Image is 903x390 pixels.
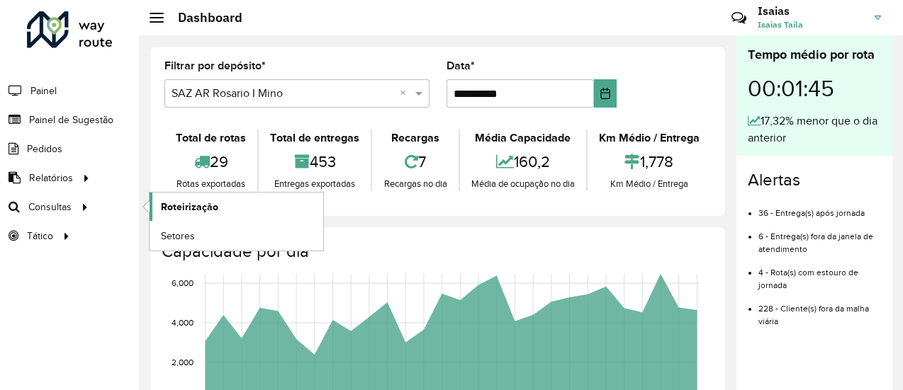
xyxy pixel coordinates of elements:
[594,79,617,108] button: Choose Date
[168,147,254,177] div: 29
[758,256,881,292] li: 4 - Rota(s) com estouro de jornada
[162,241,711,262] h4: Capacidade por dia
[164,10,242,25] h2: Dashboard
[591,130,707,147] div: Km Médio / Entrega
[591,147,707,177] div: 1,778
[172,357,193,367] text: 2,000
[591,177,707,191] div: Km Médio / Entrega
[29,171,73,185] span: Relatórios
[172,278,193,287] text: 6,000
[150,222,323,250] a: Setores
[27,142,62,156] span: Pedidos
[748,45,881,64] div: Tempo médio por rota
[29,113,113,127] span: Painel de Sugestão
[758,196,881,219] li: 36 - Entrega(s) após jornada
[376,147,454,177] div: 7
[748,113,881,147] div: 17,32% menor que o dia anterior
[30,84,57,98] span: Painel
[172,318,193,327] text: 4,000
[376,177,454,191] div: Recargas no dia
[262,130,367,147] div: Total de entregas
[758,18,864,31] span: Isaias Taila
[758,292,881,328] li: 228 - Cliente(s) fora da malha viária
[464,130,583,147] div: Média Capacidade
[28,200,72,214] span: Consultas
[168,177,254,191] div: Rotas exportadas
[27,229,53,243] span: Tático
[161,200,218,214] span: Roteirização
[758,219,881,256] li: 6 - Entrega(s) fora da janela de atendimento
[262,147,367,177] div: 453
[724,3,754,33] a: Contato Rápido
[758,4,864,18] h3: Isaias
[400,85,412,102] span: Clear all
[150,193,323,221] a: Roteirização
[262,177,367,191] div: Entregas exportadas
[748,170,881,190] h4: Alertas
[464,177,583,191] div: Média de ocupação no dia
[164,57,266,74] label: Filtrar por depósito
[748,64,881,113] div: 00:01:45
[447,57,475,74] label: Data
[168,130,254,147] div: Total de rotas
[161,229,195,243] span: Setores
[376,130,454,147] div: Recargas
[464,147,583,177] div: 160,2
